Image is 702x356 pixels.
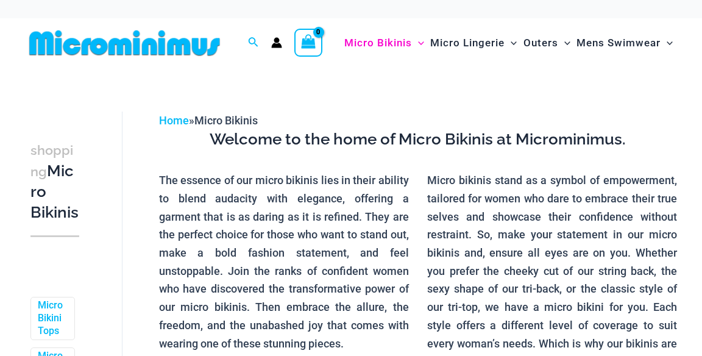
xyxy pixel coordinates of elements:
[339,23,678,63] nav: Site Navigation
[341,24,427,62] a: Micro BikinisMenu ToggleMenu Toggle
[412,27,424,59] span: Menu Toggle
[505,27,517,59] span: Menu Toggle
[558,27,570,59] span: Menu Toggle
[430,27,505,59] span: Micro Lingerie
[30,140,79,223] h3: Micro Bikinis
[271,37,282,48] a: Account icon link
[520,24,573,62] a: OutersMenu ToggleMenu Toggle
[24,29,225,57] img: MM SHOP LOGO FLAT
[661,27,673,59] span: Menu Toggle
[38,299,65,337] a: Micro Bikini Tops
[159,129,677,150] h3: Welcome to the home of Micro Bikinis at Microminimus.
[294,29,322,57] a: View Shopping Cart, empty
[159,171,409,352] p: The essence of our micro bikinis lies in their ability to blend audacity with elegance, offering ...
[30,143,73,179] span: shopping
[159,114,189,127] a: Home
[344,27,412,59] span: Micro Bikinis
[248,35,259,51] a: Search icon link
[194,114,258,127] span: Micro Bikinis
[573,24,676,62] a: Mens SwimwearMenu ToggleMenu Toggle
[576,27,661,59] span: Mens Swimwear
[427,24,520,62] a: Micro LingerieMenu ToggleMenu Toggle
[159,114,258,127] span: »
[523,27,558,59] span: Outers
